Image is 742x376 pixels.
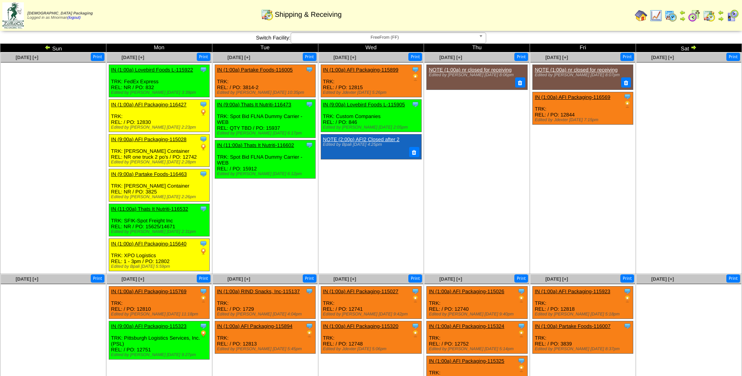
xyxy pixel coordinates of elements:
img: arrowright.gif [718,16,724,22]
img: Tooltip [517,357,525,365]
img: home.gif [635,9,647,22]
button: Print [408,274,422,283]
img: Tooltip [199,287,207,295]
a: [DATE] [+] [228,55,250,60]
a: IN (9:00a) AFI Packaging-115323 [111,323,187,329]
img: PO [199,143,207,151]
img: Tooltip [199,240,207,247]
span: [DATE] [+] [333,55,356,60]
div: Edited by [PERSON_NAME] [DATE] 8:37pm [535,347,633,351]
img: Tooltip [199,66,207,73]
a: IN (1:00a) AFI Packaging-115027 [323,288,399,294]
img: line_graph.gif [650,9,662,22]
img: calendarblend.gif [688,9,701,22]
img: Tooltip [411,100,419,108]
a: NOTE (2:00p) AFI2 Closed after 2 [323,136,400,142]
button: Print [726,53,740,61]
img: PO [199,247,207,255]
span: [DEMOGRAPHIC_DATA] Packaging [27,11,93,16]
div: TRK: [PERSON_NAME] Container REL: NR one truck 2 po's / PO: 12742 [109,134,209,167]
a: IN (9:00a) Partake Foods-116463 [111,171,187,177]
span: Logged in as Mnorman [27,11,93,20]
img: Tooltip [199,135,207,143]
span: [DATE] [+] [651,55,674,60]
a: [DATE] [+] [545,276,568,282]
div: Edited by [PERSON_NAME] [DATE] 2:31pm [111,229,209,234]
img: calendarinout.gif [703,9,715,22]
button: Print [91,274,104,283]
button: Delete Note [409,147,419,157]
div: TRK: REL: / PO: 12818 [533,286,633,319]
div: TRK: REL: / PO: 12752 [427,321,527,354]
div: Edited by [PERSON_NAME] [DATE] 2:05pm [323,125,421,130]
img: Tooltip [199,322,207,330]
button: Print [514,53,528,61]
div: Edited by Jdexter [DATE] 5:26pm [323,90,421,95]
td: Wed [318,44,424,52]
img: PO [199,108,207,116]
div: Edited by [PERSON_NAME] [DATE] 6:17pm [217,131,315,136]
img: calendarcustomer.gif [726,9,739,22]
div: Edited by [PERSON_NAME] [DATE] 5:45pm [217,347,315,351]
a: [DATE] [+] [545,55,568,60]
img: zoroco-logo-small.webp [2,2,24,29]
a: IN (1:00a) AFI Packaging-115769 [111,288,187,294]
img: Tooltip [517,322,525,330]
a: IN (1:00a) AFI Packaging-116427 [111,102,187,107]
button: Print [408,53,422,61]
a: IN (1:00a) Lovebird Foods L-115922 [111,67,193,73]
div: Edited by [PERSON_NAME] [DATE] 2:28pm [111,160,209,165]
a: IN (1:00a) AFI Packaging-115324 [429,323,504,329]
img: Tooltip [411,322,419,330]
img: PO [411,73,419,81]
a: [DATE] [+] [16,276,38,282]
button: Print [197,53,210,61]
img: PO [199,295,207,303]
div: TRK: REL: / PO: 12844 [533,92,633,124]
a: [DATE] [+] [439,55,462,60]
a: [DATE] [+] [16,55,38,60]
a: IN (9:00a) Thats It Nutriti-116473 [217,102,291,107]
img: PO [199,330,207,338]
div: TRK: REL: / PO: 3814-2 [215,65,315,97]
span: [DATE] [+] [651,276,674,282]
button: Print [303,53,316,61]
img: Tooltip [623,322,631,330]
img: calendarprod.gif [665,9,677,22]
img: arrowleft.gif [679,9,686,16]
button: Print [197,274,210,283]
a: IN (1:00a) Partake Foods-116005 [217,67,293,73]
img: PO [411,330,419,338]
a: IN (1:00a) RIND Snacks, Inc-115137 [217,288,300,294]
a: [DATE] [+] [333,276,356,282]
a: [DATE] [+] [122,55,144,60]
button: Print [620,274,634,283]
button: Delete Note [621,77,631,88]
img: Tooltip [305,287,313,295]
div: Edited by Bpali [DATE] 4:25pm [323,142,417,147]
img: Tooltip [199,205,207,213]
td: Sat [636,44,742,52]
img: arrowleft.gif [45,44,51,50]
img: arrowleft.gif [718,9,724,16]
a: [DATE] [+] [228,276,250,282]
button: Print [514,274,528,283]
td: Fri [530,44,636,52]
a: IN (11:00a) Thats It Nutriti-116532 [111,206,188,212]
a: [DATE] [+] [122,276,144,282]
img: Tooltip [517,287,525,295]
img: PO [517,295,525,303]
img: arrowright.gif [679,16,686,22]
img: Tooltip [199,100,207,108]
a: IN (1:00a) AFI Packaging-115923 [535,288,610,294]
img: PO [411,295,419,303]
div: TRK: REL: / PO: 12741 [321,286,421,319]
div: Edited by [PERSON_NAME] [DATE] 2:23pm [111,125,209,130]
div: Edited by Jdexter [DATE] 7:15pm [535,118,633,122]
